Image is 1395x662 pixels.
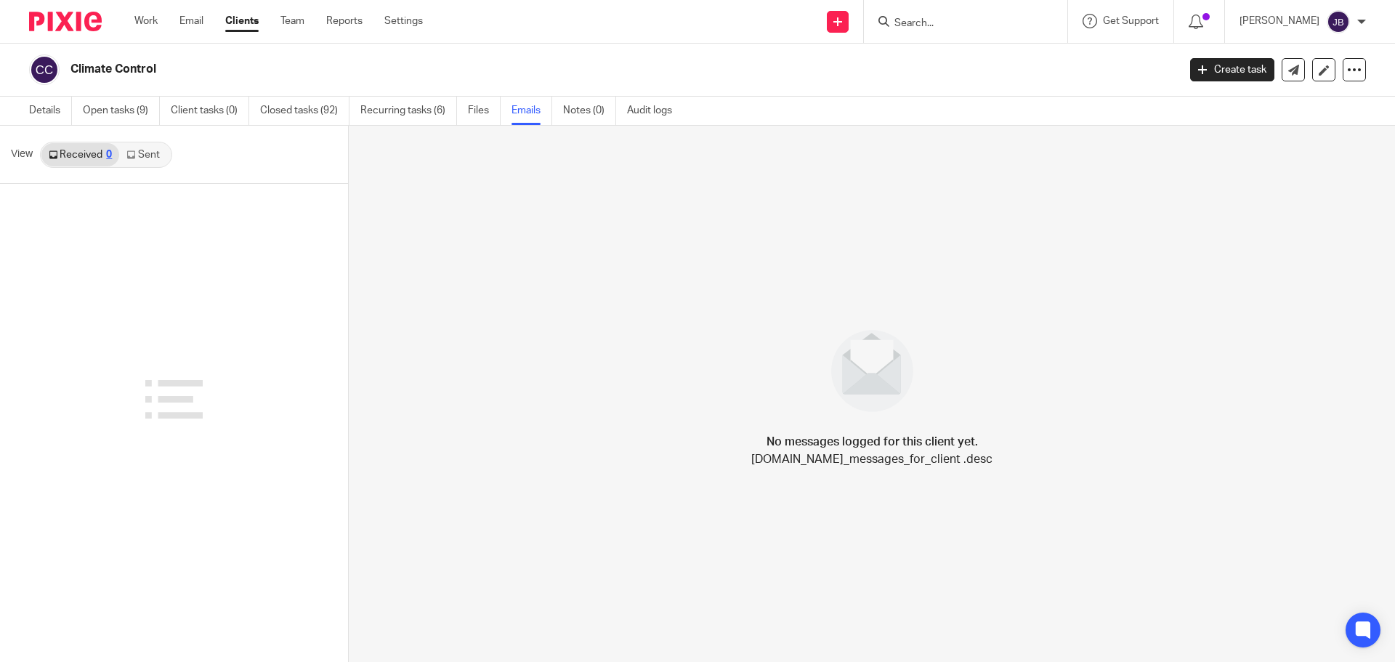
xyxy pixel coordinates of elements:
a: Create task [1190,58,1274,81]
a: Received0 [41,143,119,166]
a: Details [29,97,72,125]
img: Pixie [29,12,102,31]
a: Client tasks (0) [171,97,249,125]
div: 0 [106,150,112,160]
img: svg%3E [1327,10,1350,33]
a: Open tasks (9) [83,97,160,125]
a: Settings [384,14,423,28]
a: Closed tasks (92) [260,97,349,125]
a: Email [179,14,203,28]
a: Emails [511,97,552,125]
h2: Climate Control [70,62,949,77]
input: Search [893,17,1024,31]
h4: No messages logged for this client yet. [767,433,978,451]
a: Notes (0) [563,97,616,125]
p: [PERSON_NAME] [1240,14,1319,28]
a: Sent [119,143,170,166]
a: Team [280,14,304,28]
a: Reports [326,14,363,28]
span: Get Support [1103,16,1159,26]
a: Clients [225,14,259,28]
span: View [11,147,33,162]
img: image [822,320,923,421]
a: Work [134,14,158,28]
a: Recurring tasks (6) [360,97,457,125]
p: [DOMAIN_NAME]_messages_for_client .desc [751,451,992,468]
a: Audit logs [627,97,683,125]
a: Files [468,97,501,125]
img: svg%3E [29,55,60,85]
